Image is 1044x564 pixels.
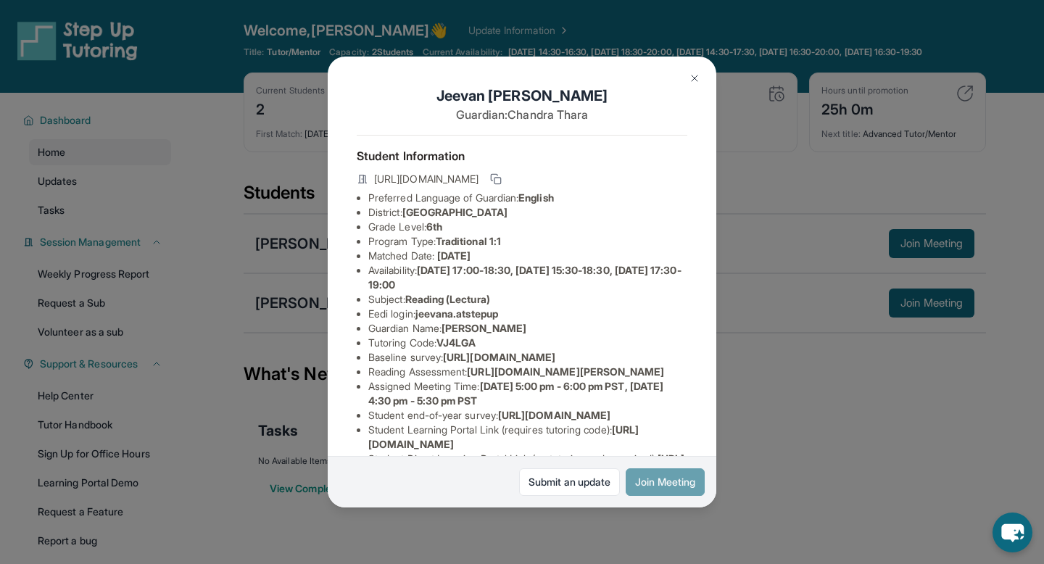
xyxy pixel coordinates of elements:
li: Program Type: [368,234,687,249]
li: District: [368,205,687,220]
span: English [518,191,554,204]
img: Close Icon [689,72,700,84]
span: [DATE] [437,249,471,262]
p: Guardian: Chandra Thara [357,106,687,123]
li: Matched Date: [368,249,687,263]
li: Availability: [368,263,687,292]
h1: Jeevan [PERSON_NAME] [357,86,687,106]
span: 6th [426,220,442,233]
li: Student Direct Learning Portal Link (no tutoring code required) : [368,452,687,481]
span: [URL][DOMAIN_NAME] [374,172,478,186]
li: Eedi login : [368,307,687,321]
button: Copy link [487,170,505,188]
span: [URL][DOMAIN_NAME] [443,351,555,363]
li: Grade Level: [368,220,687,234]
li: Student end-of-year survey : [368,408,687,423]
span: [DATE] 17:00-18:30, [DATE] 15:30-18:30, [DATE] 17:30-19:00 [368,264,681,291]
button: chat-button [993,513,1032,552]
span: jeevana.atstepup [415,307,498,320]
li: Tutoring Code : [368,336,687,350]
span: VJ4LGA [436,336,476,349]
li: Preferred Language of Guardian: [368,191,687,205]
a: Submit an update [519,468,620,496]
li: Guardian Name : [368,321,687,336]
li: Assigned Meeting Time : [368,379,687,408]
li: Reading Assessment : [368,365,687,379]
span: Traditional 1:1 [436,235,501,247]
span: [URL][DOMAIN_NAME][PERSON_NAME] [467,365,664,378]
li: Baseline survey : [368,350,687,365]
li: Student Learning Portal Link (requires tutoring code) : [368,423,687,452]
span: [PERSON_NAME] [442,322,526,334]
span: [DATE] 5:00 pm - 6:00 pm PST, [DATE] 4:30 pm - 5:30 pm PST [368,380,663,407]
span: Reading (Lectura) [405,293,490,305]
span: [GEOGRAPHIC_DATA] [402,206,507,218]
h4: Student Information [357,147,687,165]
span: [URL][DOMAIN_NAME] [498,409,610,421]
li: Subject : [368,292,687,307]
button: Join Meeting [626,468,705,496]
